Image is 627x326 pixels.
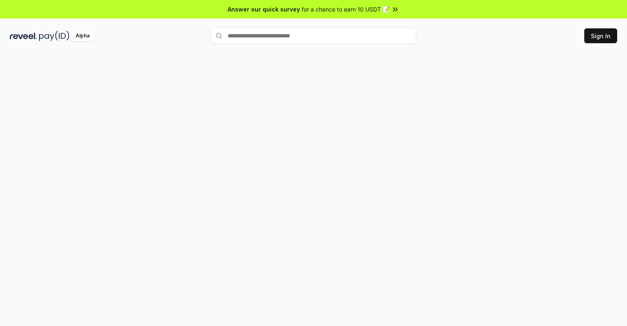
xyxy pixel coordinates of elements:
[39,31,69,41] img: pay_id
[10,31,37,41] img: reveel_dark
[228,5,300,14] span: Answer our quick survey
[71,31,94,41] div: Alpha
[302,5,390,14] span: for a chance to earn 10 USDT 📝
[584,28,617,43] button: Sign In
